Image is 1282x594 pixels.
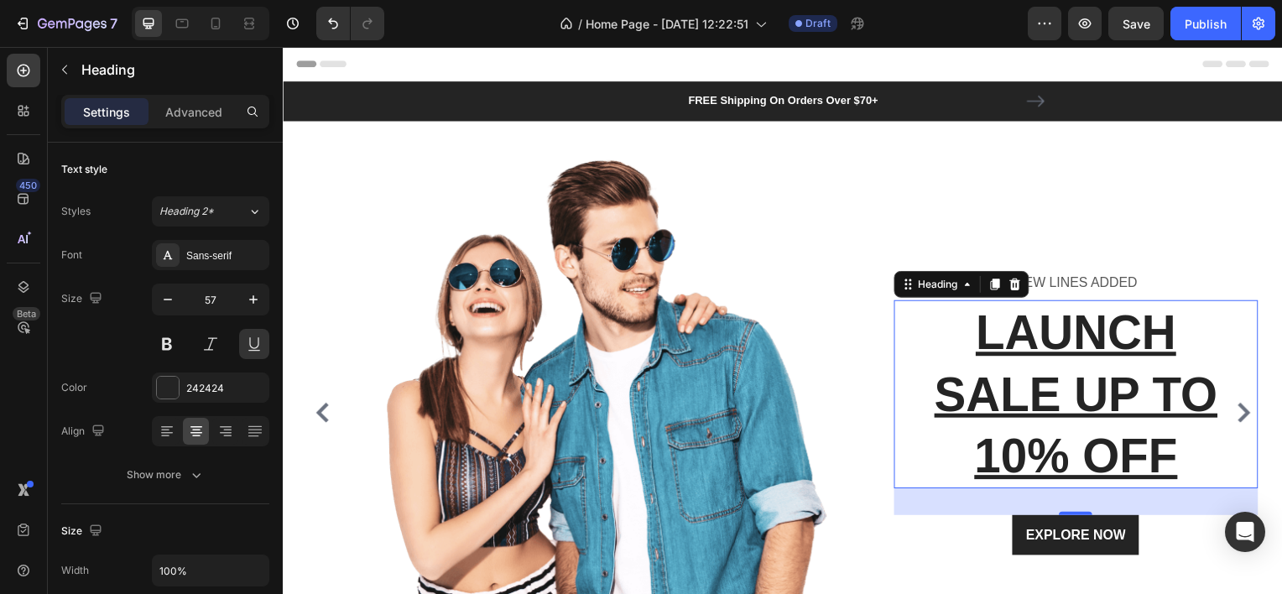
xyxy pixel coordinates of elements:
[81,60,263,80] p: Heading
[61,204,91,219] div: Styles
[61,288,106,310] div: Size
[127,466,205,483] div: Show more
[1170,7,1241,40] button: Publish
[13,307,40,320] div: Beta
[165,103,222,121] p: Advanced
[61,460,269,490] button: Show more
[153,555,268,586] input: Auto
[617,257,980,443] p: ⁠⁠⁠⁠⁠⁠⁠LAUNCH SALE UP TO 10% OFF
[7,7,125,40] button: 7
[61,162,107,177] div: Text style
[578,15,582,33] span: /
[152,196,269,227] button: Heading 2*
[586,15,748,33] span: Home Page - [DATE] 12:22:51
[1123,17,1150,31] span: Save
[1225,512,1265,552] div: Open Intercom Messenger
[16,179,40,192] div: 450
[748,482,848,502] div: EXPLORE NOW
[636,232,682,247] div: Heading
[615,255,982,445] h2: Rich Text Editor. Editing area: main
[734,472,862,512] button: EXPLORE NOW
[110,13,117,34] p: 7
[83,103,130,121] p: Settings
[316,7,384,40] div: Undo/Redo
[61,520,106,543] div: Size
[805,16,831,31] span: Draft
[61,563,89,578] div: Width
[186,248,265,263] div: Sans-serif
[61,380,87,395] div: Color
[159,204,214,219] span: Heading 2*
[186,381,265,396] div: 242424
[1108,7,1164,40] button: Save
[617,226,980,250] p: NEW LINES ADDED
[61,247,82,263] div: Font
[1185,15,1227,33] div: Publish
[283,47,1282,594] iframe: Design area
[954,355,981,382] button: Carousel Next Arrow
[61,420,108,443] div: Align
